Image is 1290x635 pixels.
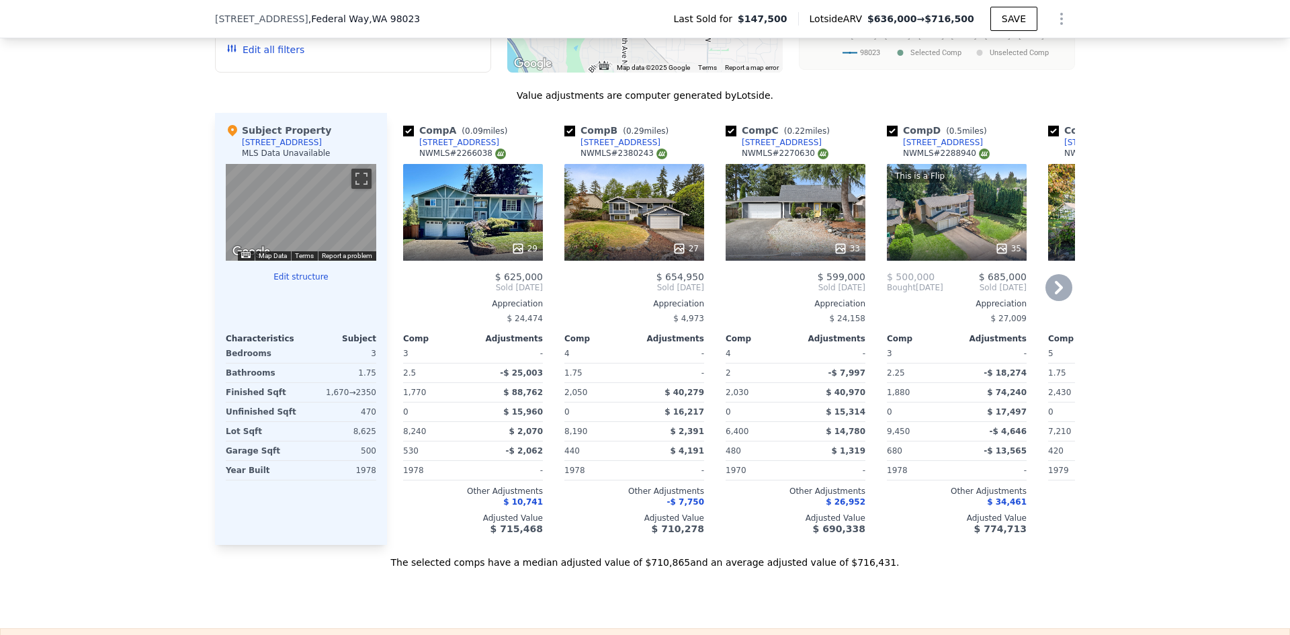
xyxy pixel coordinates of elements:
[403,388,426,397] span: 1,770
[813,523,865,534] span: $ 690,338
[726,364,793,382] div: 2
[580,148,667,159] div: NWMLS # 2380243
[226,344,298,363] div: Bedrooms
[984,368,1027,378] span: -$ 18,274
[403,513,543,523] div: Adjusted Value
[215,545,1075,569] div: The selected comps have a median adjusted value of $710,865 and an average adjusted value of $716...
[637,364,704,382] div: -
[226,461,298,480] div: Year Built
[924,13,974,24] span: $716,500
[226,333,301,344] div: Characteristics
[473,333,543,344] div: Adjustments
[259,251,287,261] button: Map Data
[826,427,865,436] span: $ 14,780
[726,333,795,344] div: Comp
[564,364,632,382] div: 1.75
[673,314,704,323] span: $ 4,973
[851,30,877,40] text: [DATE]
[887,513,1027,523] div: Adjusted Value
[990,427,1027,436] span: -$ 4,646
[1048,513,1188,523] div: Adjusted Value
[987,388,1027,397] span: $ 74,240
[671,427,704,436] span: $ 2,391
[490,523,543,534] span: $ 715,468
[1064,137,1144,148] div: [STREET_ADDRESS]
[798,344,865,363] div: -
[500,368,543,378] span: -$ 25,003
[826,388,865,397] span: $ 40,970
[511,55,555,73] a: Open this area in Google Maps (opens a new window)
[564,446,580,456] span: 440
[599,64,609,70] button: Keyboard shortcuts
[867,13,917,24] span: $636,000
[419,148,506,159] div: NWMLS # 2266038
[403,407,408,417] span: 0
[990,48,1049,57] text: Unselected Comp
[698,64,717,71] a: Terms
[637,344,704,363] div: -
[984,446,1027,456] span: -$ 13,565
[726,407,731,417] span: 0
[887,271,935,282] span: $ 500,000
[456,126,513,136] span: ( miles)
[1048,298,1188,309] div: Appreciation
[403,137,499,148] a: [STREET_ADDRESS]
[403,486,543,497] div: Other Adjustments
[226,164,376,261] div: Map
[1048,446,1064,456] span: 420
[979,149,990,159] img: NWMLS Logo
[1048,407,1053,417] span: 0
[726,388,748,397] span: 2,030
[476,344,543,363] div: -
[726,513,865,523] div: Adjusted Value
[887,282,916,293] span: Bought
[726,298,865,309] div: Appreciation
[1048,388,1071,397] span: 2,430
[664,388,704,397] span: $ 40,279
[226,124,331,137] div: Subject Property
[742,137,822,148] div: [STREET_ADDRESS]
[726,282,865,293] span: Sold [DATE]
[403,282,543,293] span: Sold [DATE]
[403,298,543,309] div: Appreciation
[242,148,331,159] div: MLS Data Unavailable
[990,7,1037,31] button: SAVE
[979,271,1027,282] span: $ 685,000
[637,461,704,480] div: -
[304,383,376,402] div: 1,670 → 2350
[564,388,587,397] span: 2,050
[226,43,304,56] button: Edit all filters
[564,349,570,358] span: 4
[304,364,376,382] div: 1.75
[673,242,699,255] div: 27
[215,12,308,26] span: [STREET_ADDRESS]
[304,461,376,480] div: 1978
[511,242,537,255] div: 29
[1048,364,1115,382] div: 1.75
[403,446,419,456] span: 530
[241,252,251,258] button: Keyboard shortcuts
[903,148,990,159] div: NWMLS # 2288940
[795,333,865,344] div: Adjustments
[957,333,1027,344] div: Adjustments
[308,12,420,26] span: , Federal Way
[671,446,704,456] span: $ 4,191
[226,403,298,421] div: Unfinished Sqft
[887,427,910,436] span: 9,450
[943,282,1027,293] span: Sold [DATE]
[673,12,738,26] span: Last Sold for
[810,12,867,26] span: Lotside ARV
[1048,5,1075,32] button: Show Options
[1048,349,1053,358] span: 5
[226,422,298,441] div: Lot Sqft
[465,126,483,136] span: 0.09
[511,55,555,73] img: Google
[959,461,1027,480] div: -
[215,89,1075,102] div: Value adjustments are computer generated by Lotside .
[322,252,372,259] a: Report a problem
[742,148,828,159] div: NWMLS # 2270630
[634,333,704,344] div: Adjustments
[242,137,322,148] div: [STREET_ADDRESS]
[860,48,880,57] text: 98023
[887,364,954,382] div: 2.25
